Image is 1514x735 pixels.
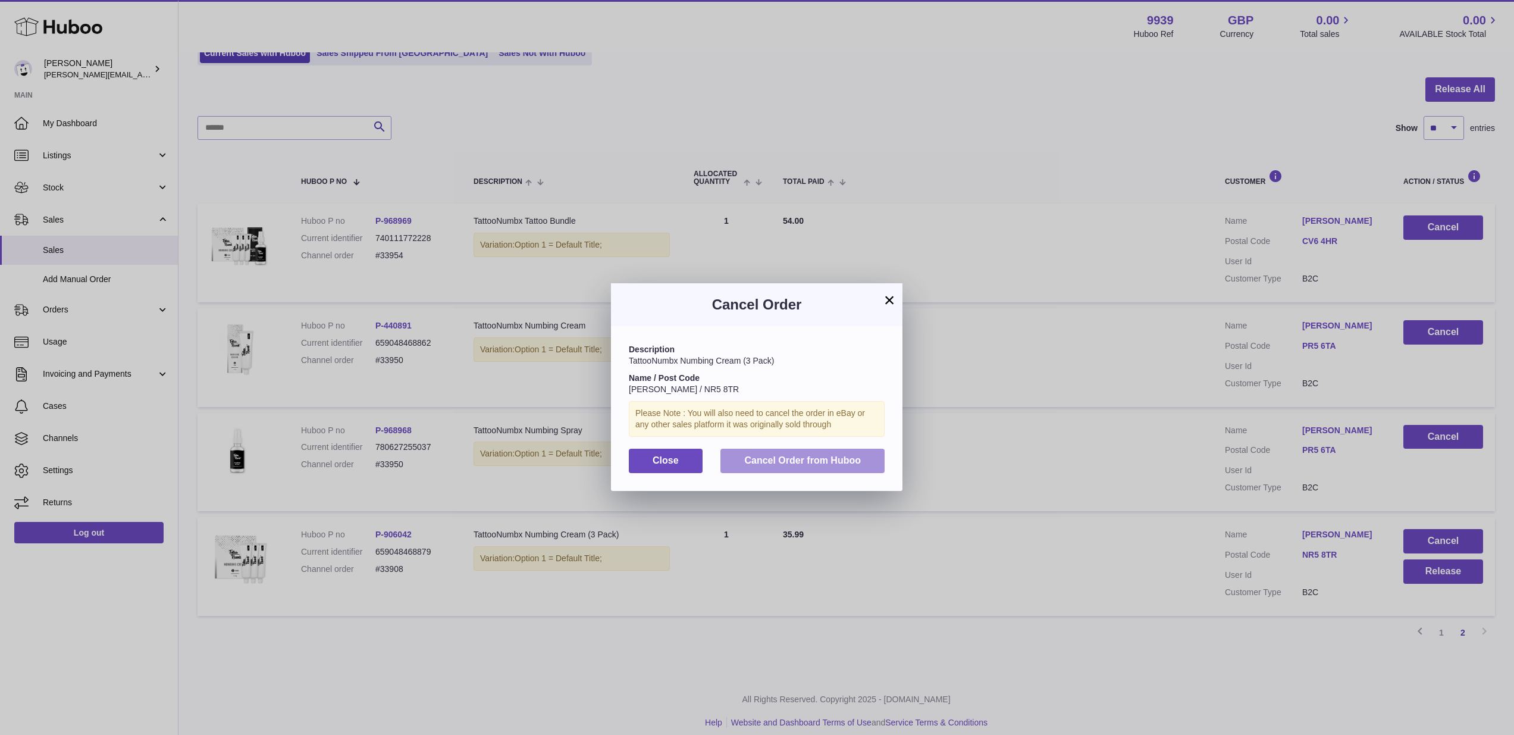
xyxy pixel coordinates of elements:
div: Please Note : You will also need to cancel the order in eBay or any other sales platform it was o... [629,401,885,437]
strong: Name / Post Code [629,373,700,383]
button: Close [629,449,703,473]
h3: Cancel Order [629,295,885,314]
span: [PERSON_NAME] / NR5 8TR [629,384,739,394]
span: TattooNumbx Numbing Cream (3 Pack) [629,356,774,365]
strong: Description [629,345,675,354]
span: Close [653,455,679,465]
button: Cancel Order from Huboo [720,449,885,473]
span: Cancel Order from Huboo [744,455,861,465]
button: × [882,293,897,307]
